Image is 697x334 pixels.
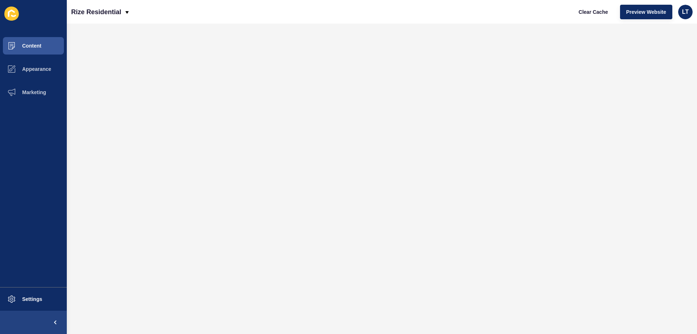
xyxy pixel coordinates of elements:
p: Rize Residential [71,3,121,21]
span: Clear Cache [579,8,608,16]
button: Preview Website [620,5,672,19]
span: LT [682,8,689,16]
span: Preview Website [626,8,666,16]
button: Clear Cache [572,5,614,19]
